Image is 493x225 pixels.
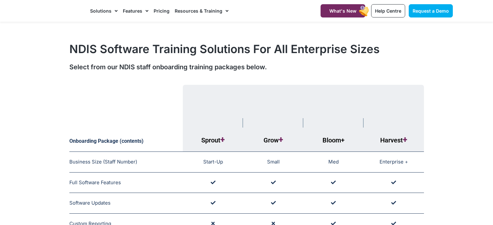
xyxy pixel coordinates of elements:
span: Harvest [380,136,407,144]
td: Enterprise + [364,152,424,173]
td: Software Updates [69,193,183,214]
a: Request a Demo [409,4,453,17]
span: + [220,135,225,144]
span: Business Size (Staff Number) [69,159,137,165]
td: Small [243,152,303,173]
span: Bloom [323,136,345,144]
h1: NDIS Software Training Solutions For All Enterprise Sizes [69,42,424,56]
a: What's New [321,4,365,17]
div: Select from our NDIS staff onboarding training packages below. [69,62,424,72]
img: svg+xml;nitro-empty-id=NjQxOjQ1NA==-1;base64,PHN2ZyB2aWV3Qm94PSIwIDAgMTIzIDg1IiB3aWR0aD0iMTIzIiBo... [253,105,293,133]
img: CareMaster Logo [40,6,84,16]
th: Onboarding Package (contents) [69,85,183,152]
span: Grow [264,136,283,144]
span: Full Software Features [69,179,121,186]
td: Start-Up [183,152,243,173]
img: svg+xml;nitro-empty-id=NjQxOjk1OQ==-1;base64,PHN2ZyB2aWV3Qm94PSIwIDAgNjkgMTI4IiB3aWR0aD0iNjkiIGhl... [382,91,405,133]
span: Request a Demo [413,8,449,14]
span: + [403,135,407,144]
span: Help Centre [375,8,401,14]
span: + [279,135,283,144]
td: Med [303,152,364,173]
span: What's New [329,8,357,14]
a: Help Centre [371,4,405,17]
span: Sprout [201,136,225,144]
span: + [341,136,345,144]
img: svg+xml;nitro-empty-id=NjQxOjcyMA==-1;base64,PHN2ZyB2aWV3Qm94PSIwIDAgMTIzIDEyMiIgd2lkdGg9IjEyMyIg... [313,94,353,133]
